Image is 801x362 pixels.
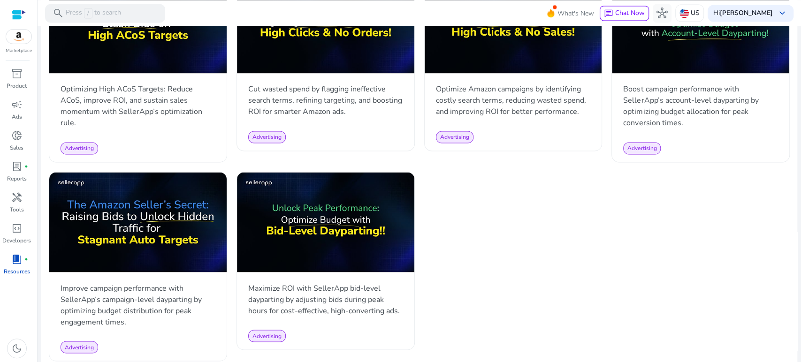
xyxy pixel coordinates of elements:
span: chat [604,9,613,18]
p: US [691,5,700,21]
span: dark_mode [11,343,23,354]
p: Boost campaign performance with SellerApp’s account-level dayparting by optimizing budget allocat... [623,83,778,128]
span: Advertising [440,133,469,141]
p: Marketplace [6,47,32,54]
span: fiber_manual_record [24,165,28,168]
span: code_blocks [11,223,23,234]
p: Optimize Amazon campaigns by identifying costly search terms, reducing wasted spend, and improvin... [436,83,591,117]
span: / [84,8,92,18]
span: book_4 [11,254,23,265]
p: Sales [10,143,23,152]
span: search [53,8,64,19]
p: Cut wasted spend by flagging ineffective search terms, refining targeting, and boosting ROI for s... [248,83,403,117]
p: Tools [10,205,24,214]
span: campaign [11,99,23,110]
img: sddefault.jpg [237,172,414,271]
span: donut_small [11,130,23,141]
img: sddefault.jpg [49,172,227,271]
p: Improve campaign performance with SellerApp’s campaign-level dayparting by optimizing budget dist... [61,282,215,327]
span: inventory_2 [11,68,23,79]
p: Ads [12,113,22,121]
p: Developers [2,236,31,245]
span: keyboard_arrow_down [777,8,788,19]
span: hub [656,8,668,19]
button: chatChat Now [600,6,649,21]
p: Maximize ROI with SellerApp bid-level dayparting by adjusting bids during peak hours for cost-eff... [248,282,403,316]
span: Advertising [65,343,94,351]
span: Chat Now [615,8,645,17]
span: handyman [11,192,23,203]
span: Advertising [252,133,282,141]
span: Advertising [627,144,656,152]
p: Optimizing High ACoS Targets: Reduce ACoS, improve ROI, and sustain sales momentum with SellerApp... [61,83,215,128]
b: [PERSON_NAME] [720,8,773,17]
span: Advertising [65,144,94,152]
span: Advertising [252,332,282,339]
p: Product [7,82,27,90]
button: hub [653,4,671,23]
p: Resources [4,267,30,276]
span: fiber_manual_record [24,257,28,261]
span: lab_profile [11,161,23,172]
p: Hi [713,10,773,16]
p: Press to search [66,8,121,18]
img: us.svg [679,8,689,18]
img: amazon.svg [6,30,31,44]
span: What's New [557,5,594,22]
p: Reports [7,174,27,183]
